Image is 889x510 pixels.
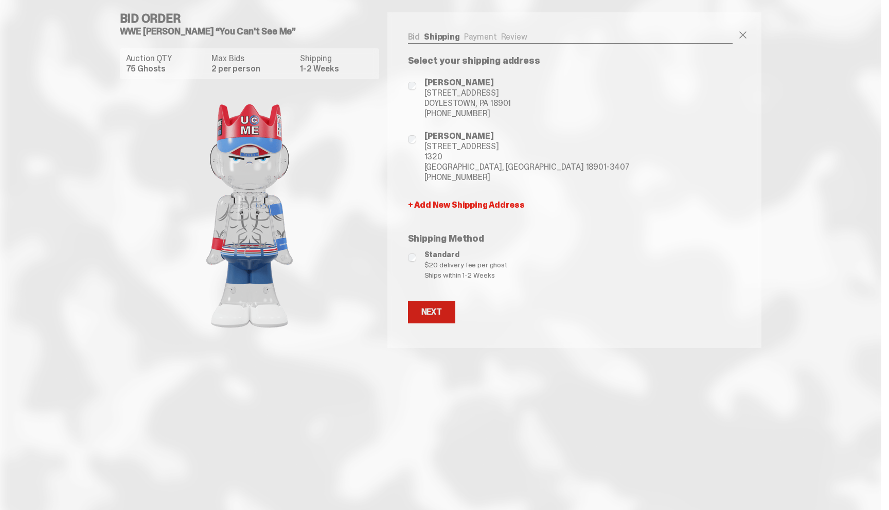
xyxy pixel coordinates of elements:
[211,65,294,73] dd: 2 per person
[424,78,511,88] span: [PERSON_NAME]
[424,131,630,141] span: [PERSON_NAME]
[424,108,511,119] span: [PHONE_NUMBER]
[300,54,372,63] dt: Shipping
[408,301,455,323] button: Next
[424,152,630,162] span: 1320
[424,162,630,172] span: [GEOGRAPHIC_DATA], [GEOGRAPHIC_DATA] 18901-3407
[408,201,733,209] a: + Add New Shipping Address
[424,98,511,108] span: DOYLESTOWN, PA 18901
[424,88,511,98] span: [STREET_ADDRESS]
[424,260,733,270] span: $20 delivery fee per ghost
[408,234,733,243] p: Shipping Method
[300,65,372,73] dd: 1-2 Weeks
[421,308,442,316] div: Next
[424,31,460,42] a: Shipping
[408,56,733,65] p: Select your shipping address
[126,54,206,63] dt: Auction QTY
[424,249,733,260] span: Standard
[147,87,352,344] img: product image
[408,31,420,42] a: Bid
[464,31,497,42] a: Payment
[120,27,387,36] h5: WWE [PERSON_NAME] “You Can't See Me”
[120,12,387,25] h4: Bid Order
[424,270,733,280] span: Ships within 1-2 Weeks
[126,65,206,73] dd: 75 Ghosts
[424,172,630,183] span: [PHONE_NUMBER]
[211,54,294,63] dt: Max Bids
[424,141,630,152] span: [STREET_ADDRESS]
